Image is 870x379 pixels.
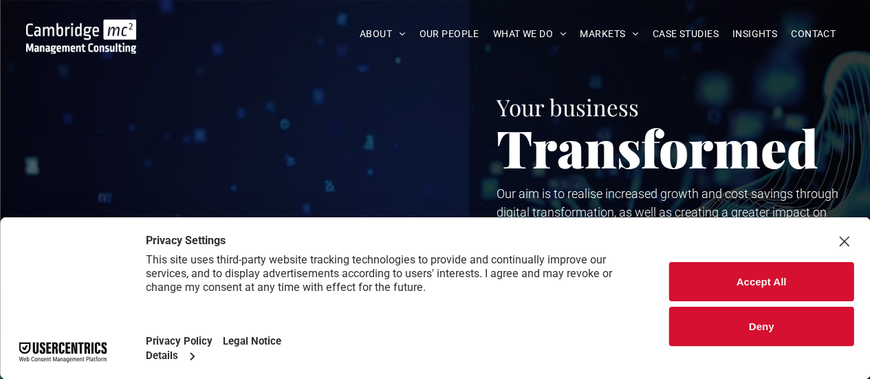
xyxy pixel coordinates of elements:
[353,23,413,45] a: ABOUT
[497,113,818,182] span: Transformed
[784,23,842,45] a: CONTACT
[486,23,574,45] a: WHAT WE DO
[646,23,726,45] a: CASE STUDIES
[412,23,486,45] a: OUR PEOPLE
[573,23,645,45] a: MARKETS
[497,186,838,238] span: Our aim is to realise increased growth and cost savings through digital transformation, as well a...
[26,21,137,36] a: Your Business Transformed | Cambridge Management Consulting
[497,91,639,122] span: Your business
[26,19,137,54] img: Go to Homepage
[726,23,784,45] a: INSIGHTS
